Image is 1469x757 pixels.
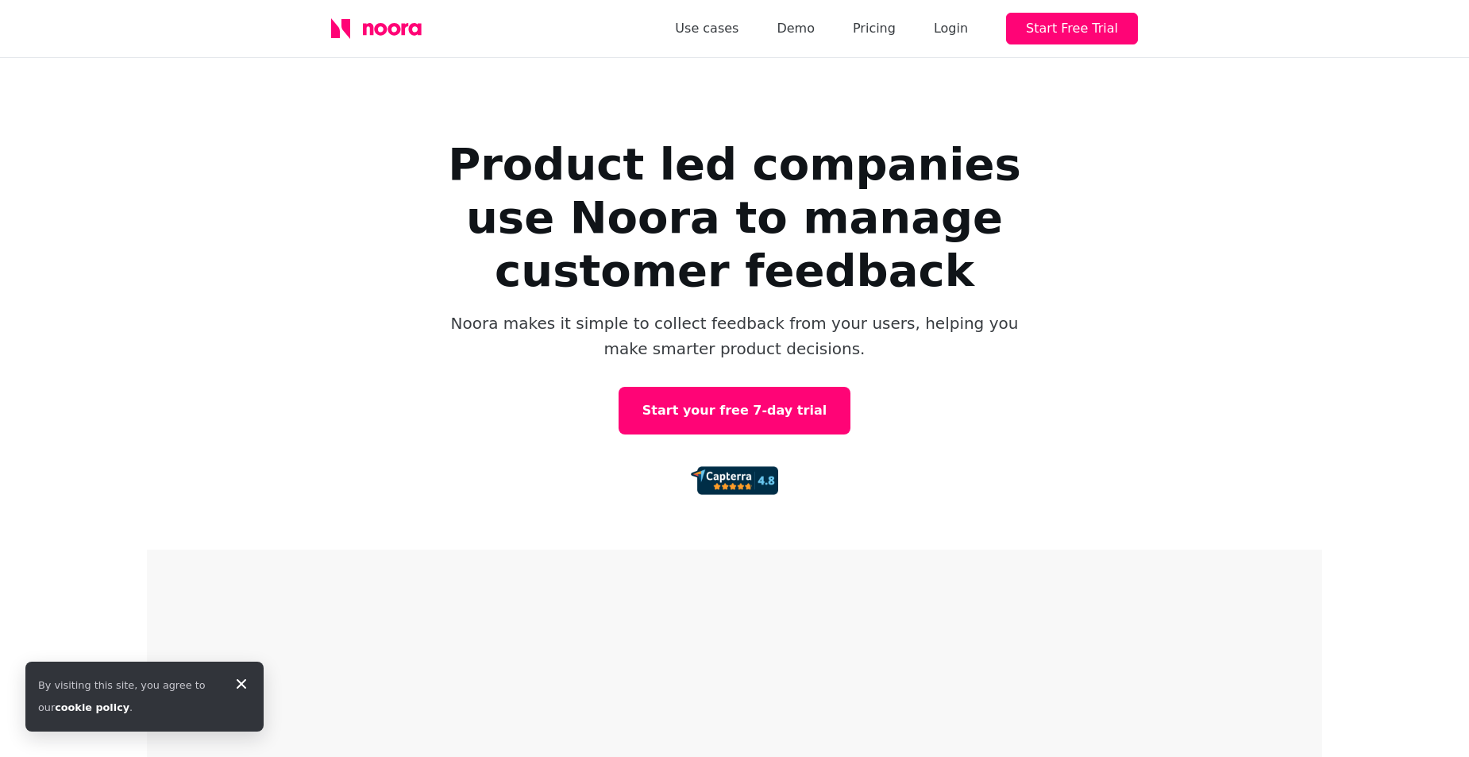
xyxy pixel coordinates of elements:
[38,674,219,719] div: By visiting this site, you agree to our .
[934,17,968,40] div: Login
[853,17,896,40] a: Pricing
[417,137,1052,298] h1: Product led companies use Noora to manage customer feedback
[675,17,738,40] a: Use cases
[449,311,1020,361] p: Noora makes it simple to collect feedback from your users, helping you make smarter product decis...
[777,17,815,40] a: Demo
[1006,13,1138,44] button: Start Free Trial
[55,701,129,713] a: cookie policy
[619,387,850,435] a: Start your free 7-day trial
[691,466,778,495] img: 92d72d4f0927c2c8b0462b8c7b01ca97.png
